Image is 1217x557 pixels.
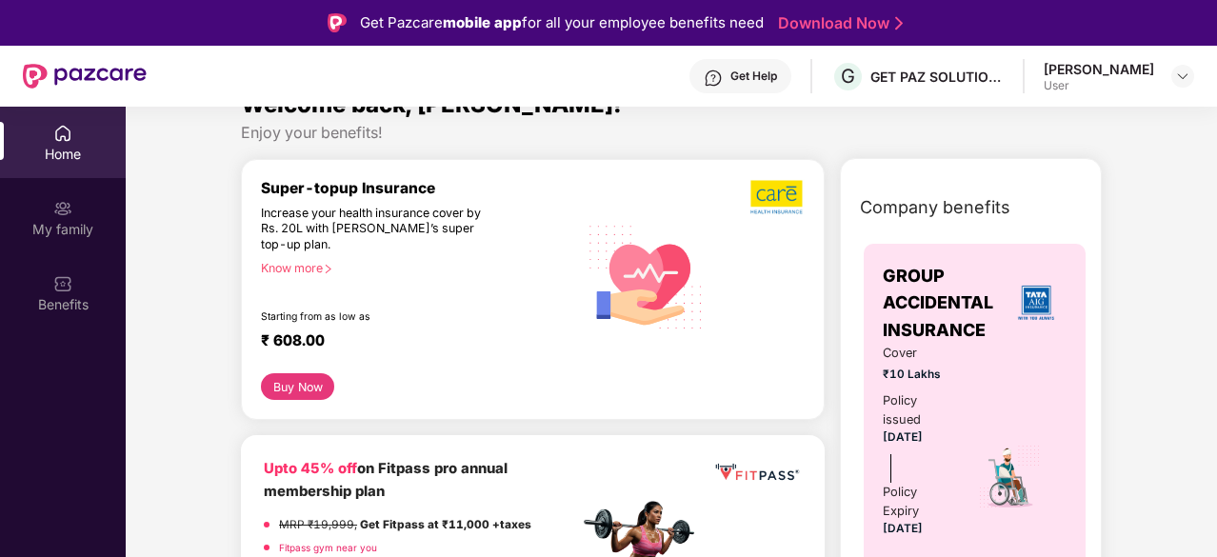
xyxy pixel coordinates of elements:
[360,11,764,34] div: Get Pazcare for all your employee benefits need
[860,194,1010,221] span: Company benefits
[883,263,1006,344] span: GROUP ACCIDENTAL INSURANCE
[53,199,72,218] img: svg+xml;base64,PHN2ZyB3aWR0aD0iMjAiIGhlaWdodD0iMjAiIHZpZXdCb3g9IjAgMCAyMCAyMCIgZmlsbD0ibm9uZSIgeG...
[261,179,578,197] div: Super-topup Insurance
[883,430,923,444] span: [DATE]
[870,68,1004,86] div: GET PAZ SOLUTIONS PRIVATE LIMTED
[895,13,903,33] img: Stroke
[53,124,72,143] img: svg+xml;base64,PHN2ZyBpZD0iSG9tZSIgeG1sbnM9Imh0dHA6Ly93d3cudzMub3JnLzIwMDAvc3ZnIiB3aWR0aD0iMjAiIG...
[241,123,1102,143] div: Enjoy your benefits!
[883,344,952,363] span: Cover
[279,518,357,531] del: MRP ₹19,999,
[883,483,952,521] div: Policy Expiry
[1044,60,1154,78] div: [PERSON_NAME]
[883,391,952,429] div: Policy issued
[841,65,855,88] span: G
[261,331,559,354] div: ₹ 608.00
[443,13,522,31] strong: mobile app
[264,460,357,477] b: Upto 45% off
[360,518,531,531] strong: Get Fitpass at ₹11,000 +taxes
[1010,277,1062,328] img: insurerLogo
[1044,78,1154,93] div: User
[1175,69,1190,84] img: svg+xml;base64,PHN2ZyBpZD0iRHJvcGRvd24tMzJ4MzIiIHhtbG5zPSJodHRwOi8vd3d3LnczLm9yZy8yMDAwL3N2ZyIgd2...
[977,444,1043,510] img: icon
[23,64,147,89] img: New Pazcare Logo
[261,373,334,400] button: Buy Now
[323,264,333,274] span: right
[883,522,923,535] span: [DATE]
[261,206,496,253] div: Increase your health insurance cover by Rs. 20L with [PERSON_NAME]’s super top-up plan.
[261,310,497,324] div: Starting from as low as
[578,207,714,345] img: svg+xml;base64,PHN2ZyB4bWxucz0iaHR0cDovL3d3dy53My5vcmcvMjAwMC9zdmciIHhtbG5zOnhsaW5rPSJodHRwOi8vd3...
[328,13,347,32] img: Logo
[730,69,777,84] div: Get Help
[261,261,567,274] div: Know more
[712,458,802,486] img: fppp.png
[883,366,952,384] span: ₹10 Lakhs
[750,179,805,215] img: b5dec4f62d2307b9de63beb79f102df3.png
[778,13,897,33] a: Download Now
[264,460,508,499] b: on Fitpass pro annual membership plan
[279,542,377,553] a: Fitpass gym near you
[53,274,72,293] img: svg+xml;base64,PHN2ZyBpZD0iQmVuZWZpdHMiIHhtbG5zPSJodHRwOi8vd3d3LnczLm9yZy8yMDAwL3N2ZyIgd2lkdGg9Ij...
[704,69,723,88] img: svg+xml;base64,PHN2ZyBpZD0iSGVscC0zMngzMiIgeG1sbnM9Imh0dHA6Ly93d3cudzMub3JnLzIwMDAvc3ZnIiB3aWR0aD...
